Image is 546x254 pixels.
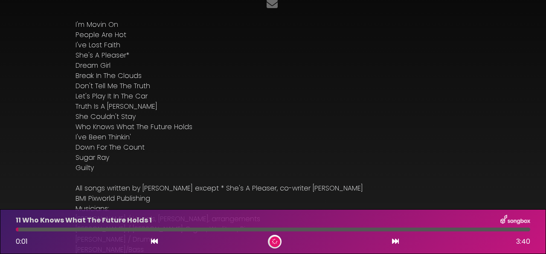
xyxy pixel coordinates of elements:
[76,142,470,153] p: Down For The Count
[76,101,470,112] p: Truth Is A [PERSON_NAME]
[76,153,470,163] p: Sugar Ray
[76,50,470,61] p: She's A Pleaser*
[500,215,530,226] img: songbox-logo-white.png
[516,237,530,247] span: 3:40
[76,132,470,142] p: I've Been Thinkin'
[76,30,470,40] p: People Are Hot
[76,91,470,101] p: Let's Play It In The Car
[76,183,470,193] p: All songs written by [PERSON_NAME] except * She's A Pleaser, co-writer [PERSON_NAME]
[76,81,470,91] p: Don't Tell Me The Truth
[76,40,470,50] p: I've Lost Faith
[76,20,470,30] p: I'm Movin On
[16,237,28,246] span: 0:01
[76,61,470,71] p: Dream Girl
[76,193,470,204] p: BMI Pixworld Publishing
[76,122,470,132] p: Who Knows What The Future Holds
[76,163,470,173] p: Guilty
[16,215,152,225] p: 11 Who Knows What The Future Holds 1
[76,71,470,81] p: Break In The Clouds
[76,112,470,122] p: She Couldn't Stay
[76,204,470,214] p: Musicians:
